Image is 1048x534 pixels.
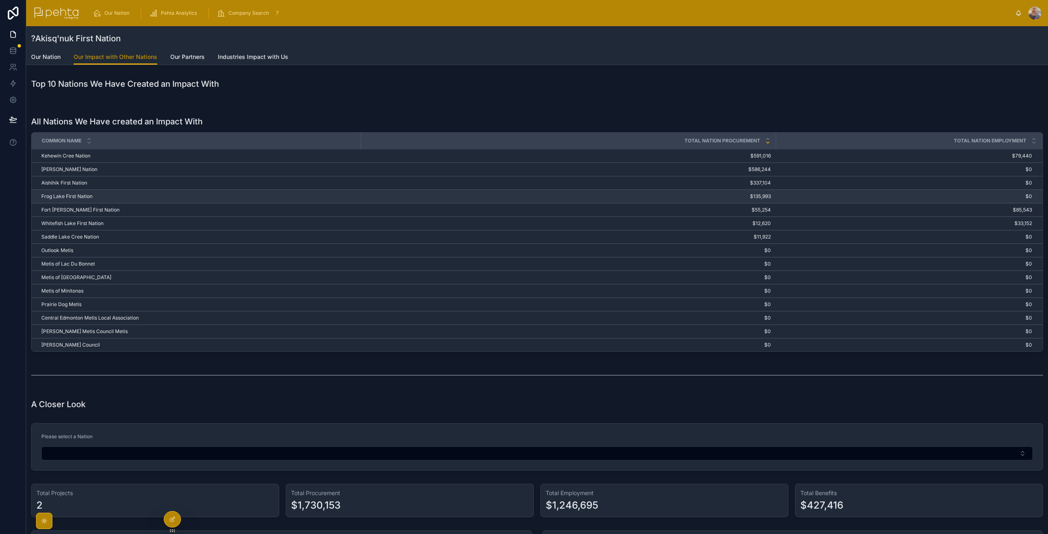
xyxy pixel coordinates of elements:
div: $1,730,153 [291,499,341,512]
h3: Total Benefits [800,489,1038,497]
span: $0 [366,274,771,281]
span: $0 [776,234,1032,240]
button: Select Button [41,446,1033,460]
span: $79,440 [776,153,1032,159]
a: Industries Impact with Us [218,50,288,66]
h1: ?Akisq'nuk First Nation [31,33,121,44]
h1: A Closer Look [31,399,86,410]
div: 7 [272,8,282,18]
span: [PERSON_NAME] Council [41,342,100,348]
span: $11,922 [366,234,771,240]
span: Central Edmonton Metis Local Association [41,315,139,321]
span: $0 [366,247,771,254]
span: $0 [776,193,1032,200]
a: Company Search7 [215,6,285,20]
span: Our Impact with Other Nations [74,53,157,61]
span: $0 [776,315,1032,321]
span: $33,152 [776,220,1032,227]
span: $0 [776,328,1032,335]
a: Our Nation [90,6,135,20]
h3: Total Projects [36,489,274,497]
div: $1,246,695 [546,499,598,512]
h3: Total Procurement [291,489,529,497]
span: Our Partners [170,53,205,61]
span: Common Name [42,137,81,144]
span: Prairie Dog Metis [41,301,81,308]
span: Whitefish Lake First Nation [41,220,104,227]
span: $12,620 [366,220,771,227]
span: $591,016 [366,153,771,159]
span: Please select a Nation [41,433,93,439]
div: $427,416 [800,499,843,512]
span: $0 [776,274,1032,281]
a: Our Impact with Other Nations [74,50,157,65]
span: $0 [366,261,771,267]
span: Metis of Minitonas [41,288,84,294]
span: $135,993 [366,193,771,200]
span: [PERSON_NAME] Nation [41,166,97,173]
a: Our Partners [170,50,205,66]
span: $55,254 [366,207,771,213]
span: $0 [776,342,1032,348]
span: Total Nation Employment [954,137,1026,144]
span: Industries Impact with Us [218,53,288,61]
span: Kehewin Cree Nation [41,153,90,159]
span: Frog Lake First Nation [41,193,93,200]
span: [PERSON_NAME] Metis Council Metis [41,328,128,335]
span: $0 [776,301,1032,308]
span: Our Nation [104,10,129,16]
span: Metis of [GEOGRAPHIC_DATA] [41,274,111,281]
div: scrollable content [86,4,1015,22]
span: $0 [366,288,771,294]
span: $0 [776,166,1032,173]
span: $337,104 [366,180,771,186]
span: Our Nation [31,53,61,61]
span: $586,244 [366,166,771,173]
span: $85,543 [776,207,1032,213]
span: $0 [366,315,771,321]
span: $0 [366,342,771,348]
h1: Top 10 Nations We Have Created an Impact With [31,78,219,90]
span: Total Nation Procurement [684,137,760,144]
div: 2 [36,499,43,512]
span: $0 [776,247,1032,254]
h3: Total Employment [546,489,783,497]
span: Pehta Analytics [161,10,197,16]
span: Outlook Metis [41,247,73,254]
img: App logo [33,7,80,20]
span: $0 [776,288,1032,294]
span: Metis of Lac Du Bonnet [41,261,95,267]
span: Aishihik First Nation [41,180,87,186]
h1: All Nations We Have created an Impact With [31,116,203,127]
span: Saddle Lake Cree Nation [41,234,99,240]
span: Fort [PERSON_NAME] First Nation [41,207,120,213]
a: Our Nation [31,50,61,66]
a: Pehta Analytics [147,6,203,20]
span: $0 [366,328,771,335]
span: $0 [776,261,1032,267]
span: $0 [366,301,771,308]
span: Company Search [228,10,269,16]
span: $0 [776,180,1032,186]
